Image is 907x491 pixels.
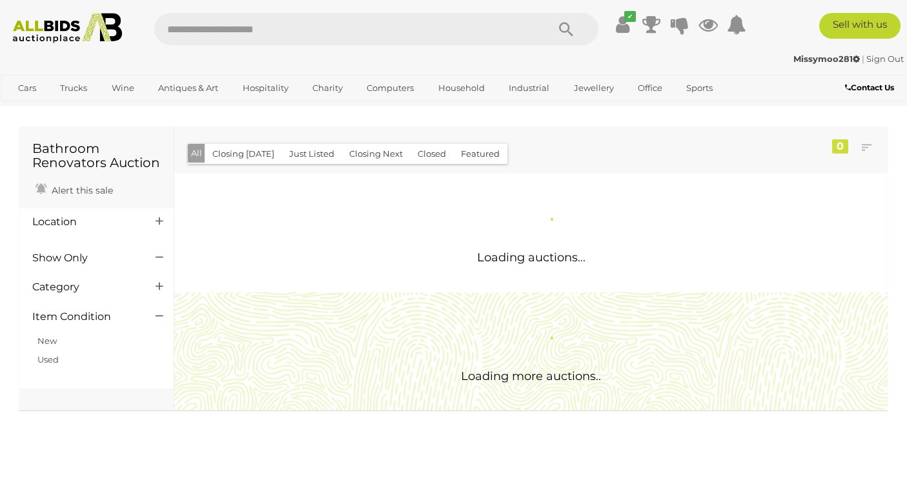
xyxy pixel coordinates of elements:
[234,77,297,99] a: Hospitality
[832,139,848,154] div: 0
[341,144,411,164] button: Closing Next
[624,11,636,22] i: ✔
[793,54,862,64] a: Missymoo281
[819,13,900,39] a: Sell with us
[477,250,586,265] span: Loading auctions...
[845,81,897,95] a: Contact Us
[866,54,904,64] a: Sign Out
[678,77,721,99] a: Sports
[103,77,143,99] a: Wine
[500,77,558,99] a: Industrial
[32,179,116,199] a: Alert this sale
[205,144,282,164] button: Closing [DATE]
[32,281,136,293] h4: Category
[453,144,507,164] button: Featured
[32,311,136,323] h4: Item Condition
[629,77,671,99] a: Office
[32,216,136,228] h4: Location
[845,83,894,92] b: Contact Us
[281,144,342,164] button: Just Listed
[534,13,598,45] button: Search
[358,77,422,99] a: Computers
[430,77,493,99] a: Household
[6,13,128,43] img: Allbids.com.au
[566,77,622,99] a: Jewellery
[48,185,113,196] span: Alert this sale
[410,144,454,164] button: Closed
[188,144,205,163] button: All
[613,13,633,36] a: ✔
[10,77,45,99] a: Cars
[461,369,601,383] span: Loading more auctions..
[37,354,59,365] a: Used
[862,54,864,64] span: |
[10,99,118,120] a: [GEOGRAPHIC_DATA]
[150,77,227,99] a: Antiques & Art
[52,77,96,99] a: Trucks
[793,54,860,64] strong: Missymoo281
[32,252,136,264] h4: Show Only
[304,77,351,99] a: Charity
[32,141,161,170] h1: Bathroom Renovators Auction
[37,336,57,346] a: New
